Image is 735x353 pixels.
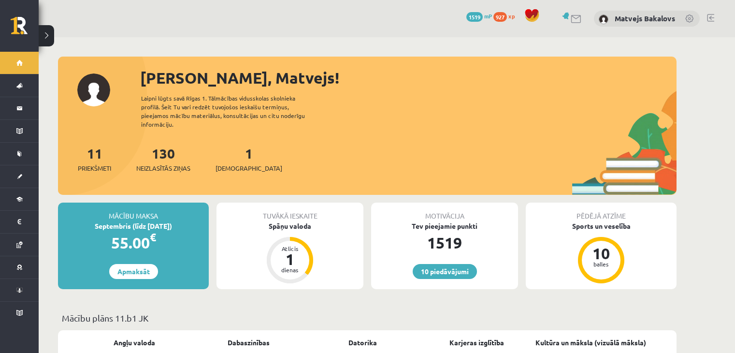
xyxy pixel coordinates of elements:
span: € [150,230,156,244]
span: 1519 [466,12,483,22]
div: Tuvākā ieskaite [216,203,363,221]
a: 927 xp [493,12,519,20]
div: 1519 [371,231,518,254]
div: Motivācija [371,203,518,221]
a: Apmaksāt [109,264,158,279]
a: Spāņu valoda Atlicis 1 dienas [216,221,363,285]
div: Atlicis [275,246,304,251]
a: Datorika [348,338,377,348]
div: dienas [275,267,304,273]
div: 1 [275,251,304,267]
p: Mācību plāns 11.b1 JK [62,311,673,324]
a: Rīgas 1. Tālmācības vidusskola [11,17,39,41]
img: Matvejs Bakalovs [599,15,608,24]
span: 927 [493,12,507,22]
div: Septembris (līdz [DATE]) [58,221,209,231]
span: xp [508,12,515,20]
a: Matvejs Bakalovs [615,14,675,23]
div: Tev pieejamie punkti [371,221,518,231]
a: 10 piedāvājumi [413,264,477,279]
a: 130Neizlasītās ziņas [136,145,190,173]
div: Laipni lūgts savā Rīgas 1. Tālmācības vidusskolas skolnieka profilā. Šeit Tu vari redzēt tuvojošo... [141,94,322,129]
a: Angļu valoda [114,338,155,348]
div: Pēdējā atzīme [526,203,677,221]
a: 1[DEMOGRAPHIC_DATA] [216,145,282,173]
a: 1519 mP [466,12,492,20]
div: [PERSON_NAME], Matvejs! [140,66,677,89]
a: 11Priekšmeti [78,145,111,173]
a: Dabaszinības [228,338,270,348]
div: Sports un veselība [526,221,677,231]
div: 55.00 [58,231,209,254]
span: mP [484,12,492,20]
span: Priekšmeti [78,163,111,173]
div: Spāņu valoda [216,221,363,231]
a: Sports un veselība 10 balles [526,221,677,285]
a: Kultūra un māksla (vizuālā māksla) [535,338,646,348]
span: [DEMOGRAPHIC_DATA] [216,163,282,173]
div: balles [587,261,616,267]
span: Neizlasītās ziņas [136,163,190,173]
a: Karjeras izglītība [449,338,504,348]
div: Mācību maksa [58,203,209,221]
div: 10 [587,246,616,261]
